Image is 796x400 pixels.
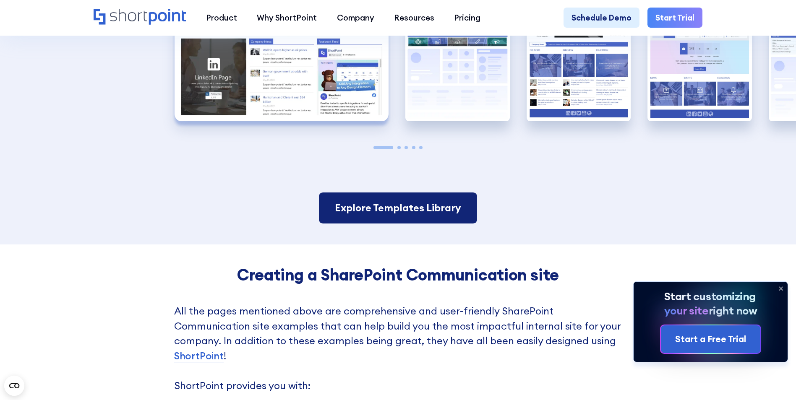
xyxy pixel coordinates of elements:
button: Open CMP widget [4,376,24,396]
a: Why ShortPoint [247,8,327,27]
h4: Creating a SharePoint Communication site [174,265,622,284]
span: Go to slide 5 [419,146,423,149]
div: Why ShortPoint [257,12,317,23]
a: Resources [384,8,444,27]
a: Home [94,9,186,26]
a: Company [327,8,384,27]
div: Product [206,12,237,23]
span: Go to slide 2 [397,146,401,149]
div: Resources [394,12,434,23]
a: Start a Free Trial [661,325,760,353]
p: All the pages mentioned above are comprehensive and user-friendly SharePoint Communication site e... [174,304,622,393]
a: Start Trial [647,8,702,27]
span: Go to slide 4 [412,146,415,149]
iframe: Chat Widget [754,360,796,400]
a: Product [196,8,247,27]
a: ShortPoint [174,348,224,364]
div: Pricing [454,12,480,23]
div: Company [337,12,374,23]
span: Go to slide 3 [405,146,408,149]
div: Start a Free Trial [675,332,746,346]
a: Schedule Demo [564,8,639,27]
a: Pricing [444,8,491,27]
span: Go to slide 1 [373,146,393,149]
a: Explore Templates Library [319,192,477,223]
